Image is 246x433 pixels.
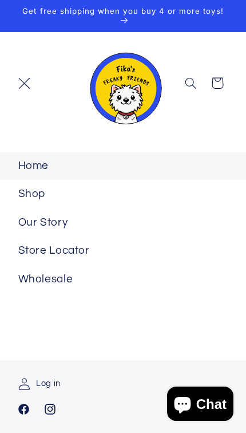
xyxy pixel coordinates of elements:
span: Get free shipping when you buy 4 or more toys! [22,6,223,15]
summary: Menu [11,70,37,96]
a: Fika's Freaky Friends [78,38,168,129]
img: Fika's Freaky Friends [83,42,163,124]
a: Log in [18,372,61,396]
summary: Search [177,70,204,96]
inbox-online-store-chat: Shopify online store chat [164,387,237,424]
